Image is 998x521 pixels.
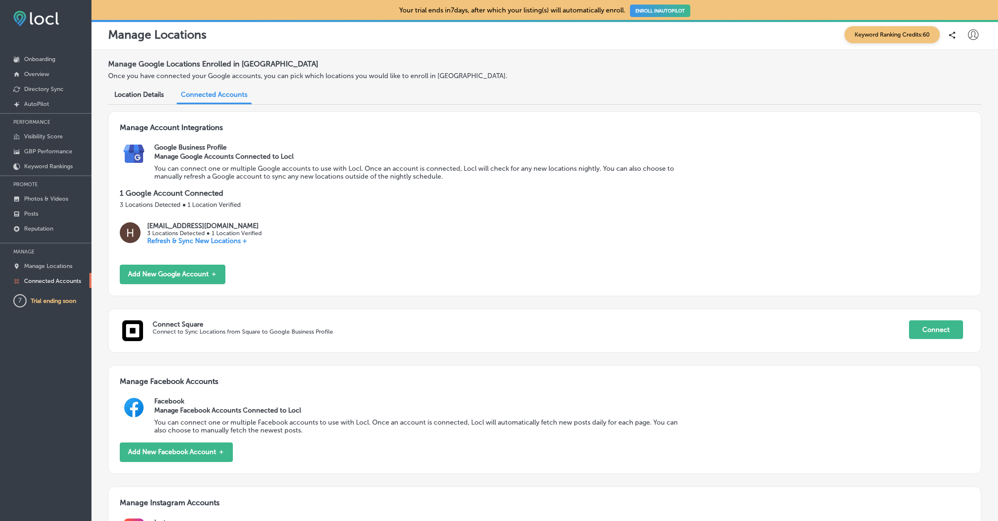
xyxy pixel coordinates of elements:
[154,397,969,405] h2: Facebook
[24,210,38,217] p: Posts
[24,101,49,108] p: AutoPilot
[147,230,261,237] p: 3 Locations Detected ● 1 Location Verified
[181,91,247,98] span: Connected Accounts
[154,418,684,434] p: You can connect one or multiple Facebook accounts to use with Locl. Once an account is connected,...
[147,237,261,245] p: Refresh & Sync New Locations +
[120,377,970,397] h3: Manage Facebook Accounts
[154,152,684,160] h3: Manage Google Accounts Connected to Locl
[845,26,940,43] span: Keyword Ranking Credits: 60
[120,201,970,209] p: 3 Locations Detected ● 1 Location Verified
[24,195,68,202] p: Photos & Videos
[13,11,59,26] img: fda3e92497d09a02dc62c9cd864e3231.png
[24,163,73,170] p: Keyword Rankings
[147,222,261,230] p: [EMAIL_ADDRESS][DOMAIN_NAME]
[24,56,55,63] p: Onboarding
[153,328,758,335] p: Connect to Sync Locations from Square to Google Business Profile
[24,86,64,93] p: Directory Sync
[630,5,690,17] a: ENROLL INAUTOPILOT
[24,263,72,270] p: Manage Locations
[18,297,22,304] text: 7
[31,297,76,305] p: Trial ending soon
[154,165,684,180] p: You can connect one or multiple Google accounts to use with Locl. Once an account is connected, L...
[153,320,909,328] p: Connect Square
[24,133,63,140] p: Visibility Score
[108,56,981,72] h2: Manage Google Locations Enrolled in [GEOGRAPHIC_DATA]
[120,123,970,143] h3: Manage Account Integrations
[108,72,676,80] p: Once you have connected your Google accounts, you can pick which locations you would like to enro...
[120,265,225,284] button: Add New Google Account ＋
[120,189,970,198] p: 1 Google Account Connected
[154,406,684,414] h3: Manage Facebook Accounts Connected to Locl
[24,278,81,285] p: Connected Accounts
[154,143,969,151] h2: Google Business Profile
[114,91,164,98] span: Location Details
[24,225,53,232] p: Reputation
[24,71,49,78] p: Overview
[108,28,207,42] p: Manage Locations
[120,442,233,462] button: Add New Facebook Account ＋
[399,6,690,14] p: Your trial ends in 7 days, after which your listing(s) will automatically enroll.
[909,320,963,339] button: Connect
[24,148,72,155] p: GBP Performance
[120,498,970,519] h3: Manage Instagram Accounts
